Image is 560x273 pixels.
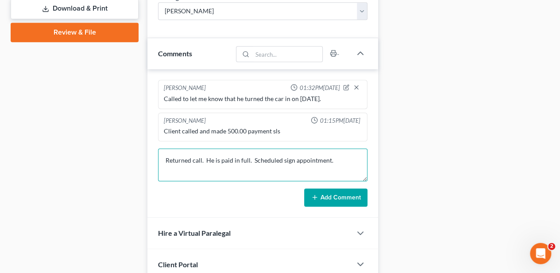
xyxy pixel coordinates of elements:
span: Comments [158,49,192,58]
button: Add Comment [304,188,367,207]
span: Client Portal [158,260,198,269]
span: 2 [548,243,555,250]
div: Client called and made 500.00 payment sls [164,127,362,136]
span: 01:15PM[DATE] [320,117,360,125]
div: [PERSON_NAME] [164,117,206,125]
div: [PERSON_NAME] [164,84,206,93]
span: Hire a Virtual Paralegal [158,229,231,237]
input: Search... [252,47,323,62]
div: Called to let me know that he turned the car in on [DATE]. [164,94,362,103]
iframe: Intercom live chat [530,243,551,264]
span: 01:32PM[DATE] [299,84,340,92]
a: Review & File [11,23,139,42]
